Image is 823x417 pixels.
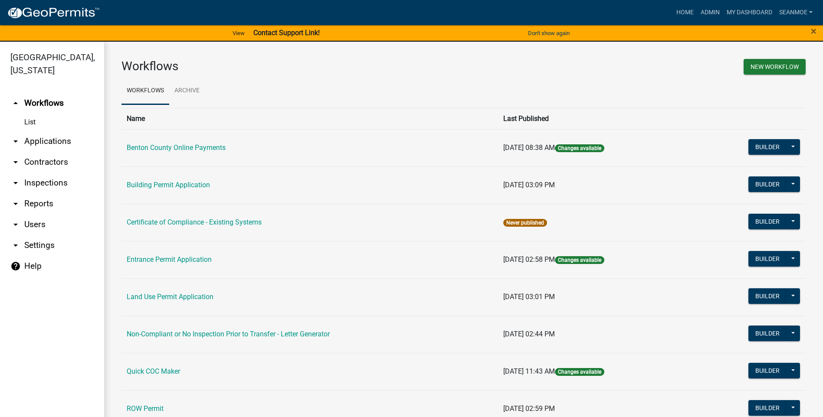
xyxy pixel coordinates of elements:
span: × [811,25,816,37]
button: Builder [748,326,787,341]
a: Benton County Online Payments [127,143,226,152]
span: Changes available [555,144,604,152]
a: Archive [169,77,205,105]
strong: Contact Support Link! [253,29,320,37]
a: My Dashboard [723,4,776,21]
i: arrow_drop_down [10,178,21,188]
a: Quick COC Maker [127,367,180,375]
span: [DATE] 03:01 PM [503,293,555,301]
th: Last Published [498,108,695,129]
a: Building Permit Application [127,181,210,189]
a: Entrance Permit Application [127,255,212,264]
span: [DATE] 08:38 AM [503,143,555,152]
i: arrow_drop_down [10,199,21,209]
button: Builder [748,176,787,192]
a: Certificate of Compliance - Existing Systems [127,218,262,226]
a: SeanMoe [776,4,816,21]
button: Builder [748,363,787,378]
i: arrow_drop_down [10,136,21,147]
i: help [10,261,21,271]
i: arrow_drop_down [10,157,21,167]
button: Builder [748,400,787,416]
a: ROW Permit [127,404,164,413]
a: Non-Compliant or No Inspection Prior to Transfer - Letter Generator [127,330,330,338]
button: Builder [748,251,787,267]
a: Home [673,4,697,21]
span: [DATE] 03:09 PM [503,181,555,189]
i: arrow_drop_down [10,240,21,251]
i: arrow_drop_down [10,219,21,230]
span: Changes available [555,256,604,264]
span: Changes available [555,368,604,376]
h3: Workflows [121,59,457,74]
a: Land Use Permit Application [127,293,213,301]
button: Close [811,26,816,36]
a: View [229,26,248,40]
button: Builder [748,214,787,229]
i: arrow_drop_up [10,98,21,108]
th: Name [121,108,498,129]
span: [DATE] 02:59 PM [503,404,555,413]
button: New Workflow [744,59,806,75]
button: Don't show again [525,26,573,40]
button: Builder [748,139,787,155]
span: [DATE] 02:58 PM [503,255,555,264]
button: Builder [748,288,787,304]
span: [DATE] 11:43 AM [503,367,555,375]
span: Never published [503,219,547,227]
a: Admin [697,4,723,21]
span: [DATE] 02:44 PM [503,330,555,338]
a: Workflows [121,77,169,105]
